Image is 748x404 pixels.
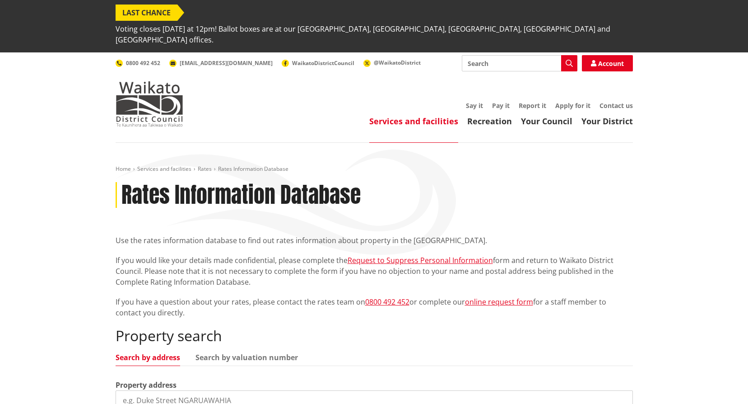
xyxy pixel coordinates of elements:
a: 0800 492 452 [365,297,409,307]
label: Property address [116,380,177,390]
a: Search by address [116,354,180,361]
span: WaikatoDistrictCouncil [292,59,354,67]
a: online request form [465,297,533,307]
a: Account [582,55,633,71]
span: 0800 492 452 [126,59,160,67]
a: Your District [581,116,633,127]
p: If you would like your details made confidential, please complete the form and return to Waikato ... [116,255,633,287]
a: WaikatoDistrictCouncil [282,59,354,67]
a: Search by valuation number [195,354,298,361]
span: LAST CHANCE [116,5,177,21]
a: [EMAIL_ADDRESS][DOMAIN_NAME] [169,59,273,67]
a: Services and facilities [369,116,458,127]
h2: Property search [116,327,633,344]
a: Rates [198,165,212,173]
a: Home [116,165,131,173]
span: Voting closes [DATE] at 12pm! Ballot boxes are at our [GEOGRAPHIC_DATA], [GEOGRAPHIC_DATA], [GEOG... [116,21,633,48]
a: Apply for it [555,101,590,110]
a: Your Council [521,116,572,127]
a: 0800 492 452 [116,59,160,67]
a: Pay it [492,101,510,110]
p: If you have a question about your rates, please contact the rates team on or complete our for a s... [116,296,633,318]
a: Contact us [599,101,633,110]
span: [EMAIL_ADDRESS][DOMAIN_NAME] [180,59,273,67]
span: @WaikatoDistrict [374,59,421,66]
a: Say it [466,101,483,110]
a: Recreation [467,116,512,127]
input: Search input [462,55,577,71]
h1: Rates Information Database [121,182,361,208]
a: Report it [519,101,546,110]
p: Use the rates information database to find out rates information about property in the [GEOGRAPHI... [116,235,633,246]
a: Request to Suppress Personal Information [348,255,493,265]
span: Rates Information Database [218,165,288,173]
a: Services and facilities [137,165,191,173]
img: Waikato District Council - Te Kaunihera aa Takiwaa o Waikato [116,81,183,127]
a: @WaikatoDistrict [363,59,421,66]
nav: breadcrumb [116,165,633,173]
